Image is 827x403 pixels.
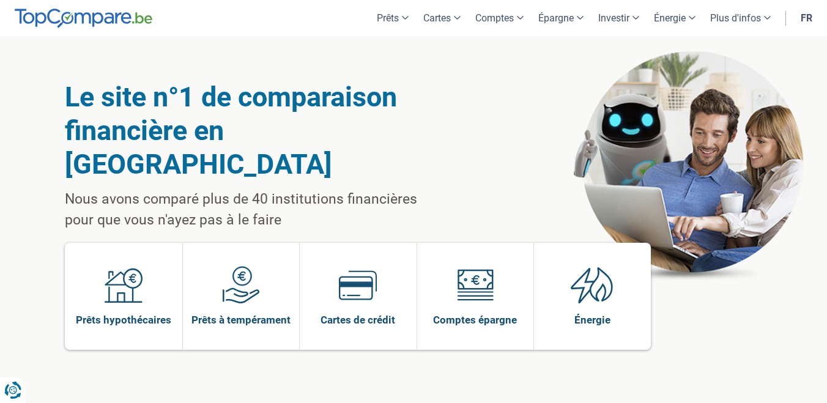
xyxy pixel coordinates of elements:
[65,189,448,231] p: Nous avons comparé plus de 40 institutions financières pour que vous n'ayez pas à le faire
[191,313,291,327] span: Prêts à tempérament
[183,243,300,350] a: Prêts à tempérament Prêts à tempérament
[417,243,534,350] a: Comptes épargne Comptes épargne
[65,80,448,181] h1: Le site n°1 de comparaison financière en [GEOGRAPHIC_DATA]
[105,266,143,304] img: Prêts hypothécaires
[15,9,152,28] img: TopCompare
[534,243,651,350] a: Énergie Énergie
[339,266,377,304] img: Cartes de crédit
[222,266,260,304] img: Prêts à tempérament
[300,243,417,350] a: Cartes de crédit Cartes de crédit
[571,266,614,304] img: Énergie
[321,313,395,327] span: Cartes de crédit
[574,313,610,327] span: Énergie
[433,313,517,327] span: Comptes épargne
[456,266,494,304] img: Comptes épargne
[65,243,182,350] a: Prêts hypothécaires Prêts hypothécaires
[76,313,171,327] span: Prêts hypothécaires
